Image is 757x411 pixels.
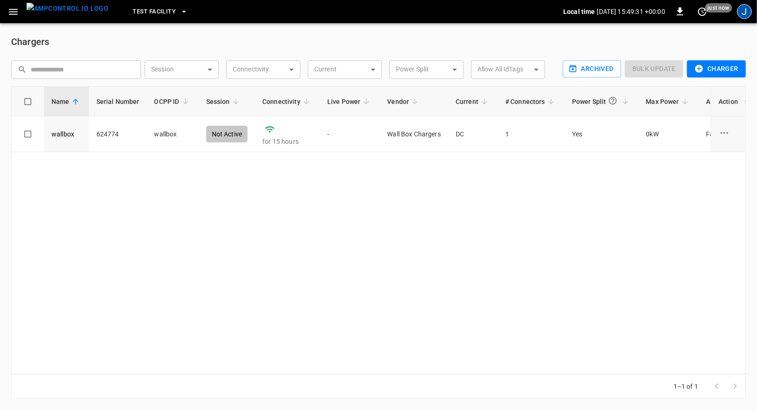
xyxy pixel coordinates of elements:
[448,116,498,152] td: DC
[133,6,176,17] span: Test Facility
[206,96,242,107] span: Session
[262,137,312,146] p: for 15 hours
[154,96,191,107] span: OCPP ID
[737,4,752,19] div: profile-icon
[327,96,373,107] span: Live Power
[380,116,448,152] td: Wall Box Chargers
[26,3,108,14] img: ampcontrol.io logo
[505,96,557,107] span: # Connectors
[705,3,732,13] span: just now
[719,127,738,141] div: charge point options
[597,7,665,16] p: [DATE] 15:49:31 +00:00
[639,116,699,152] td: 0 kW
[498,116,565,152] td: 1
[51,96,82,107] span: Name
[572,92,631,110] span: Power Split
[262,96,312,107] span: Connectivity
[51,129,74,139] a: wallbox
[129,3,191,21] button: Test Facility
[695,4,710,19] button: set refresh interval
[147,116,199,152] td: wallbox
[11,34,746,49] h6: Chargers
[206,126,248,142] div: Not Active
[563,60,621,77] button: Archived
[89,87,147,116] th: Serial Number
[456,96,490,107] span: Current
[387,96,421,107] span: Vendor
[687,60,746,77] button: Charger
[320,116,380,152] td: -
[565,116,639,152] td: Yes
[89,116,147,152] td: 624774
[711,87,745,116] th: Action
[646,96,691,107] span: Max Power
[563,7,595,16] p: Local time
[674,382,698,391] p: 1–1 of 1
